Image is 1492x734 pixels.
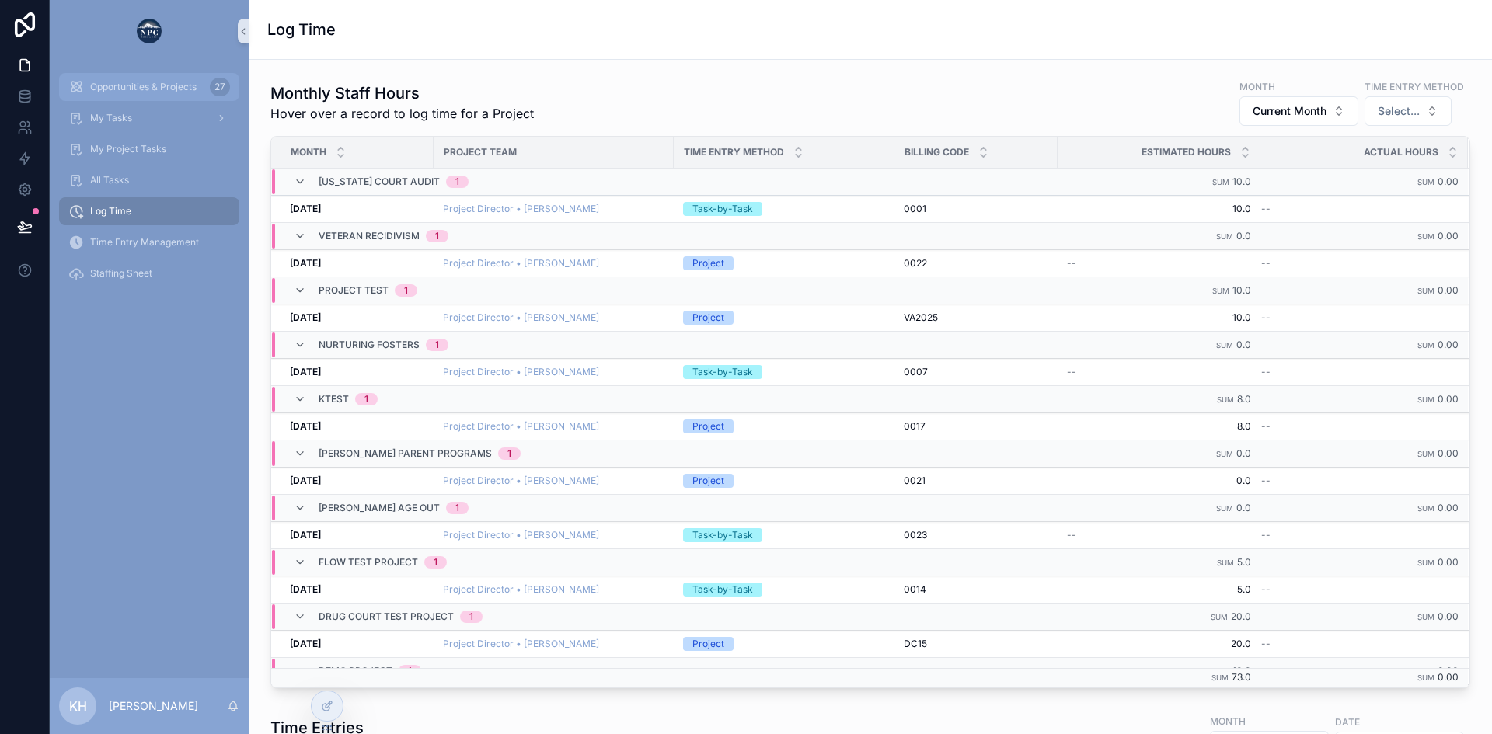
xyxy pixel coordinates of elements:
span: -- [1261,311,1271,324]
span: -- [1261,257,1271,270]
span: 0.00 [1438,665,1459,677]
span: FLOW Test Project [319,556,418,569]
div: 1 [435,230,439,242]
a: -- [1261,420,1449,433]
small: Sum [1417,450,1434,458]
a: Project Director • [PERSON_NAME] [443,475,664,487]
a: Project Director • [PERSON_NAME] [443,257,599,270]
a: VA2025 [904,311,1048,324]
small: Sum [1217,395,1234,404]
span: KH [69,697,87,715]
span: Project Director • [PERSON_NAME] [443,420,599,433]
span: Actual Hours [1364,146,1438,158]
strong: [DATE] [290,257,321,269]
span: -- [1261,475,1271,487]
div: Project [692,256,724,270]
a: Project Director • [PERSON_NAME] [443,257,664,270]
a: 0014 [904,583,1048,596]
a: -- [1067,257,1251,270]
span: Current Month [1253,103,1326,119]
a: -- [1261,529,1449,541]
div: 1 [408,665,412,677]
small: Sum [1216,504,1233,513]
span: Log Time [90,205,131,217]
div: Task-by-Task [692,202,753,216]
a: All Tasks [59,166,239,194]
a: Project Director • [PERSON_NAME] [443,638,664,650]
a: [DATE] [290,475,424,487]
a: Project [683,637,885,651]
span: Project Team [444,146,517,158]
a: Project Director • [PERSON_NAME] [443,529,664,541]
small: Sum [1417,287,1434,295]
a: -- [1261,638,1449,650]
span: 10.0 [1232,665,1251,677]
a: Task-by-Task [683,583,885,597]
span: 0.0 [1236,502,1251,513]
span: 0017 [904,420,926,433]
span: [US_STATE] Court Audit [319,176,440,188]
small: Sum [1417,341,1434,350]
span: -- [1261,420,1271,433]
span: [PERSON_NAME] Parent Programs [319,447,492,460]
div: 1 [404,284,408,297]
span: 0007 [904,366,928,378]
div: 1 [364,393,368,405]
small: Sum [1217,558,1234,567]
div: 1 [455,502,459,514]
span: -- [1067,366,1076,378]
span: 0.00 [1438,176,1459,187]
a: [DATE] [290,583,424,596]
a: -- [1067,366,1251,378]
span: 0021 [904,475,926,487]
a: Project Director • [PERSON_NAME] [443,366,599,378]
a: 20.0 [1067,638,1251,650]
a: 0021 [904,475,1048,487]
span: 0014 [904,583,926,596]
small: Sum [1211,613,1228,621]
a: 8.0 [1067,420,1251,433]
span: 20.0 [1231,611,1251,622]
label: Date [1335,715,1360,729]
span: DC15 [904,638,927,650]
a: 0017 [904,420,1048,433]
a: [DATE] [290,366,424,378]
a: Project Director • [PERSON_NAME] [443,203,599,215]
span: 0.00 [1438,230,1459,242]
span: Staffing Sheet [90,267,152,280]
a: Project Director • [PERSON_NAME] [443,475,599,487]
a: 0022 [904,257,1048,270]
div: Task-by-Task [692,365,753,379]
span: -- [1067,257,1076,270]
a: Project Director • [PERSON_NAME] [443,638,599,650]
a: -- [1067,529,1251,541]
a: Project Director • [PERSON_NAME] [443,529,599,541]
span: -- [1261,366,1271,378]
strong: [DATE] [290,529,321,541]
a: -- [1261,366,1449,378]
label: Month [1239,79,1275,93]
small: Sum [1417,178,1434,186]
small: Sum [1417,504,1434,513]
div: 1 [434,556,437,569]
a: Project Director • [PERSON_NAME] [443,583,664,596]
strong: [DATE] [290,311,321,323]
small: Sum [1212,287,1229,295]
button: Select Button [1239,96,1358,126]
small: Sum [1216,450,1233,458]
span: Veteran Recidivism [319,230,420,242]
a: Project [683,256,885,270]
span: Hover over a record to log time for a Project [270,104,534,123]
a: Task-by-Task [683,202,885,216]
small: Sum [1216,232,1233,241]
p: [PERSON_NAME] [109,698,198,714]
span: Drug Court Test Project [319,611,454,623]
span: 0.0 [1067,475,1251,487]
a: Time Entry Management [59,228,239,256]
span: 0.00 [1438,284,1459,296]
a: Task-by-Task [683,365,885,379]
span: Project Test [319,284,389,297]
span: 0022 [904,257,927,270]
a: Project [683,419,885,433]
